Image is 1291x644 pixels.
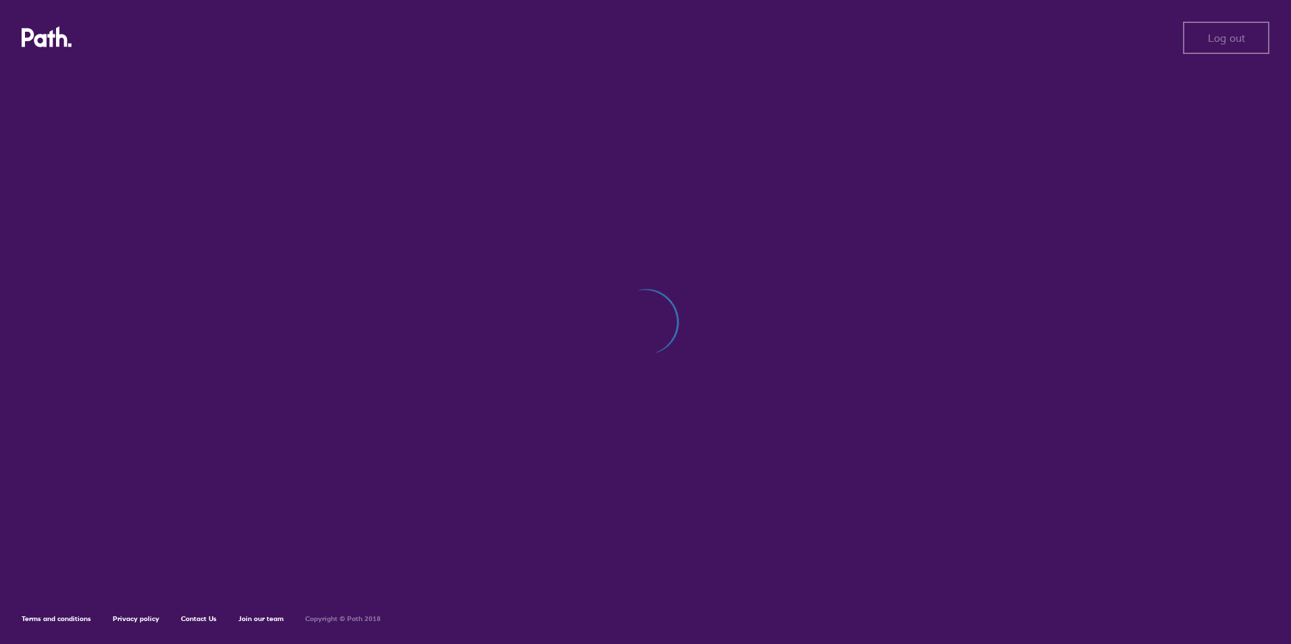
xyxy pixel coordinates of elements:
[1183,22,1269,54] button: Log out
[238,614,284,623] a: Join our team
[22,614,91,623] a: Terms and conditions
[1208,32,1245,44] span: Log out
[113,614,159,623] a: Privacy policy
[181,614,217,623] a: Contact Us
[305,615,381,623] h6: Copyright © Path 2018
